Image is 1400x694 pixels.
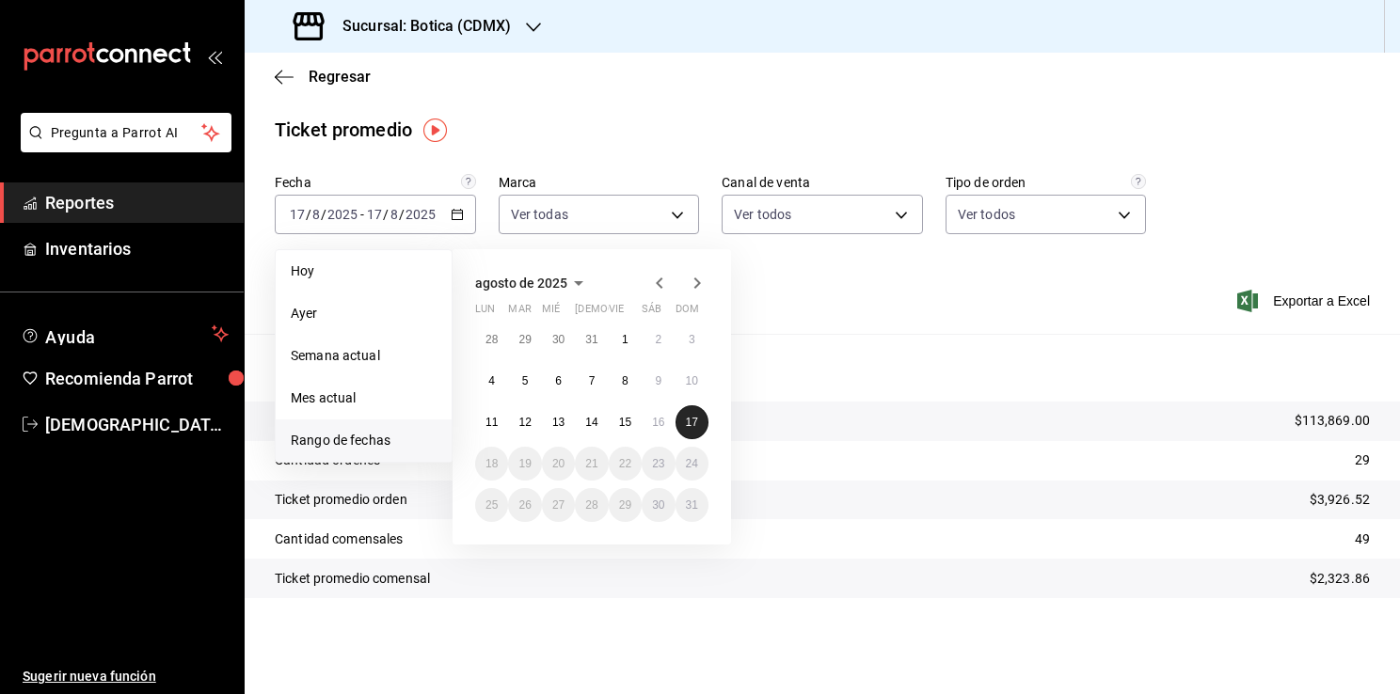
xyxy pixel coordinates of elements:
p: $3,926.52 [1310,490,1370,510]
button: 1 de agosto de 2025 [609,323,642,356]
abbr: 30 de julio de 2025 [552,333,565,346]
button: 23 de agosto de 2025 [642,447,675,481]
abbr: 16 de agosto de 2025 [652,416,664,429]
abbr: domingo [676,303,699,323]
button: 27 de agosto de 2025 [542,488,575,522]
button: Pregunta a Parrot AI [21,113,231,152]
svg: Información delimitada a máximo 62 días. [461,174,476,189]
abbr: 27 de agosto de 2025 [552,498,565,512]
svg: Todas las órdenes contabilizan 1 comensal a excepción de órdenes de mesa con comensales obligator... [1131,174,1146,189]
button: 7 de agosto de 2025 [575,364,608,398]
abbr: 19 de agosto de 2025 [518,457,531,470]
p: $113,869.00 [1295,411,1370,431]
span: Ayuda [45,323,204,345]
span: / [306,207,311,222]
input: ---- [326,207,358,222]
abbr: 22 de agosto de 2025 [619,457,631,470]
abbr: 14 de agosto de 2025 [585,416,597,429]
span: Reportes [45,190,229,215]
button: 30 de agosto de 2025 [642,488,675,522]
label: Tipo de orden [946,176,1147,189]
button: 28 de julio de 2025 [475,323,508,356]
abbr: 9 de agosto de 2025 [655,374,661,387]
span: Ver todos [734,205,791,224]
abbr: miércoles [542,303,560,323]
button: 16 de agosto de 2025 [642,405,675,439]
span: [DEMOGRAPHIC_DATA][PERSON_NAME][DATE] [45,412,229,437]
button: 6 de agosto de 2025 [542,364,575,398]
abbr: 24 de agosto de 2025 [686,457,698,470]
abbr: 28 de agosto de 2025 [585,498,597,512]
span: / [321,207,326,222]
div: Ticket promedio [275,116,412,144]
input: -- [289,207,306,222]
button: 18 de agosto de 2025 [475,447,508,481]
input: -- [390,207,399,222]
abbr: 17 de agosto de 2025 [686,416,698,429]
span: Recomienda Parrot [45,366,229,391]
span: agosto de 2025 [475,276,567,291]
button: 8 de agosto de 2025 [609,364,642,398]
span: Pregunta a Parrot AI [51,123,202,143]
abbr: lunes [475,303,495,323]
button: 25 de agosto de 2025 [475,488,508,522]
label: Canal de venta [722,176,923,189]
p: Ticket promedio orden [275,490,407,510]
a: Pregunta a Parrot AI [13,136,231,156]
input: -- [311,207,321,222]
button: Regresar [275,68,371,86]
button: 30 de julio de 2025 [542,323,575,356]
span: Inventarios [45,236,229,261]
label: Marca [499,176,700,189]
button: 17 de agosto de 2025 [676,405,708,439]
button: open_drawer_menu [207,49,222,64]
span: Rango de fechas [291,431,437,450]
abbr: martes [508,303,531,323]
button: 13 de agosto de 2025 [542,405,575,439]
abbr: viernes [609,303,624,323]
abbr: 21 de agosto de 2025 [585,457,597,470]
abbr: sábado [642,303,661,323]
abbr: 2 de agosto de 2025 [655,333,661,346]
button: 9 de agosto de 2025 [642,364,675,398]
span: Hoy [291,261,437,281]
button: 28 de agosto de 2025 [575,488,608,522]
abbr: 23 de agosto de 2025 [652,457,664,470]
button: 5 de agosto de 2025 [508,364,541,398]
p: Cantidad comensales [275,529,404,549]
button: 29 de agosto de 2025 [609,488,642,522]
abbr: 5 de agosto de 2025 [522,374,529,387]
abbr: 26 de agosto de 2025 [518,498,531,512]
abbr: 12 de agosto de 2025 [518,416,531,429]
button: 31 de julio de 2025 [575,323,608,356]
input: -- [366,207,383,222]
abbr: jueves [575,303,686,323]
span: Regresar [309,68,371,86]
abbr: 6 de agosto de 2025 [555,374,562,387]
button: 24 de agosto de 2025 [676,447,708,481]
abbr: 29 de julio de 2025 [518,333,531,346]
abbr: 31 de julio de 2025 [585,333,597,346]
abbr: 8 de agosto de 2025 [622,374,628,387]
button: Exportar a Excel [1241,290,1370,312]
p: Resumen [275,356,1370,379]
abbr: 18 de agosto de 2025 [485,457,498,470]
img: Tooltip marker [423,118,447,142]
abbr: 15 de agosto de 2025 [619,416,631,429]
span: Mes actual [291,388,437,408]
span: / [383,207,389,222]
button: 31 de agosto de 2025 [676,488,708,522]
abbr: 28 de julio de 2025 [485,333,498,346]
button: 2 de agosto de 2025 [642,323,675,356]
h3: Sucursal: Botica (CDMX) [327,15,511,38]
p: $2,323.86 [1310,569,1370,589]
abbr: 29 de agosto de 2025 [619,498,631,512]
button: 14 de agosto de 2025 [575,405,608,439]
span: Semana actual [291,346,437,366]
button: 20 de agosto de 2025 [542,447,575,481]
abbr: 11 de agosto de 2025 [485,416,498,429]
button: 26 de agosto de 2025 [508,488,541,522]
button: 10 de agosto de 2025 [676,364,708,398]
label: Fecha [275,176,476,189]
